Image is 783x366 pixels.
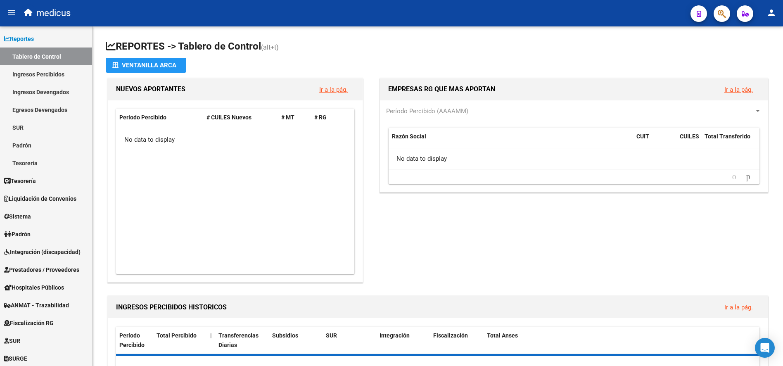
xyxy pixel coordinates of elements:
[153,327,207,354] datatable-header-cell: Total Percibido
[106,40,770,54] h1: REPORTES -> Tablero de Control
[376,327,430,354] datatable-header-cell: Integración
[388,85,495,93] span: EMPRESAS RG QUE MAS APORTAN
[380,332,410,339] span: Integración
[484,327,749,354] datatable-header-cell: Total Anses
[633,128,676,155] datatable-header-cell: CUIT
[724,304,753,311] a: Ir a la pág.
[215,327,269,354] datatable-header-cell: Transferencias Diarias
[636,133,649,140] span: CUIT
[728,172,740,181] a: go to previous page
[314,114,327,121] span: # RG
[311,109,344,126] datatable-header-cell: # RG
[207,327,215,354] datatable-header-cell: |
[386,107,468,115] span: Período Percibido (AAAAMM)
[116,327,153,354] datatable-header-cell: Período Percibido
[4,318,54,328] span: Fiscalización RG
[755,338,775,358] div: Open Intercom Messenger
[676,128,701,155] datatable-header-cell: CUILES
[4,194,76,203] span: Liquidación de Convenios
[206,114,252,121] span: # CUILES Nuevos
[701,128,759,155] datatable-header-cell: Total Transferido
[4,212,31,221] span: Sistema
[278,109,311,126] datatable-header-cell: # MT
[487,332,518,339] span: Total Anses
[157,332,197,339] span: Total Percibido
[4,354,27,363] span: SURGE
[705,133,750,140] span: Total Transferido
[272,332,298,339] span: Subsidios
[4,176,36,185] span: Tesorería
[36,4,71,22] span: medicus
[106,58,186,73] button: Ventanilla ARCA
[4,265,79,274] span: Prestadores / Proveedores
[4,336,20,345] span: SUR
[680,133,699,140] span: CUILES
[4,283,64,292] span: Hospitales Públicos
[323,327,376,354] datatable-header-cell: SUR
[743,172,754,181] a: go to next page
[718,299,759,315] button: Ir a la pág.
[203,109,278,126] datatable-header-cell: # CUILES Nuevos
[116,303,227,311] span: INGRESOS PERCIBIDOS HISTORICOS
[116,109,203,126] datatable-header-cell: Período Percibido
[269,327,323,354] datatable-header-cell: Subsidios
[433,332,468,339] span: Fiscalización
[119,114,166,121] span: Período Percibido
[116,85,185,93] span: NUEVOS APORTANTES
[281,114,294,121] span: # MT
[4,301,69,310] span: ANMAT - Trazabilidad
[7,8,17,18] mat-icon: menu
[210,332,212,339] span: |
[313,82,354,97] button: Ir a la pág.
[112,58,180,73] div: Ventanilla ARCA
[218,332,259,348] span: Transferencias Diarias
[4,230,31,239] span: Padrón
[392,133,426,140] span: Razón Social
[4,247,81,257] span: Integración (discapacidad)
[389,148,759,169] div: No data to display
[116,129,354,150] div: No data to display
[724,86,753,93] a: Ir a la pág.
[326,332,337,339] span: SUR
[319,86,348,93] a: Ir a la pág.
[261,43,279,51] span: (alt+t)
[119,332,145,348] span: Período Percibido
[430,327,484,354] datatable-header-cell: Fiscalización
[718,82,759,97] button: Ir a la pág.
[4,34,34,43] span: Reportes
[389,128,633,155] datatable-header-cell: Razón Social
[766,8,776,18] mat-icon: person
